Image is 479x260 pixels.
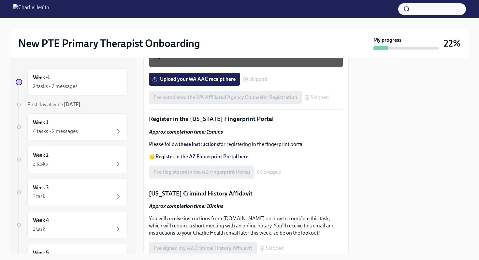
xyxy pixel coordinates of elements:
h6: Week 5 [33,249,49,256]
a: Week 31 task [16,179,128,206]
a: Week 14 tasks • 2 messages [16,113,128,141]
p: 🖐️ [149,153,343,160]
h6: Week 4 [33,217,49,224]
p: Please follow for registering in the fingerprint portal [149,141,343,148]
span: First day at work [27,101,80,108]
div: 4 tasks • 2 messages [33,128,78,135]
strong: My progress [373,36,401,44]
div: 1 task [33,193,45,200]
strong: Approx completion time: 10mins [149,203,223,209]
a: Week -12 tasks • 2 messages [16,68,128,96]
img: CharlieHealth [13,4,49,14]
span: Skipped [249,77,267,82]
h6: Week -1 [33,74,50,81]
a: Week 22 tasks [16,146,128,173]
strong: Approx completion time: 15mins [149,129,223,135]
div: 2 tasks [33,160,48,167]
span: Upload your WA AAC receipt here [153,76,236,82]
h2: New PTE Primary Therapist Onboarding [18,37,200,50]
div: 1 task [33,225,45,233]
h6: Week 3 [33,184,49,191]
a: Week 41 task [16,211,128,238]
a: Register in the AZ Fingerprint Portal here [155,153,248,160]
div: 2 tasks • 2 messages [33,83,78,90]
a: these instructions [179,141,219,147]
span: Skipped [264,169,282,175]
strong: [DATE] [64,101,80,108]
a: First day at work[DATE] [16,101,128,108]
h3: 22% [444,37,461,49]
label: Upload your WA AAC receipt here [149,73,240,86]
span: Skipped [266,246,284,251]
h6: Week 2 [33,152,49,159]
span: Skipped [311,95,329,100]
p: Register in the [US_STATE] Fingerprint Portal [149,115,343,123]
p: You will receive instructions from [DOMAIN_NAME] on how to complete this task, which will require... [149,215,343,237]
h6: Week 1 [33,119,48,126]
p: [US_STATE] Criminal History Affidavit [149,189,343,198]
